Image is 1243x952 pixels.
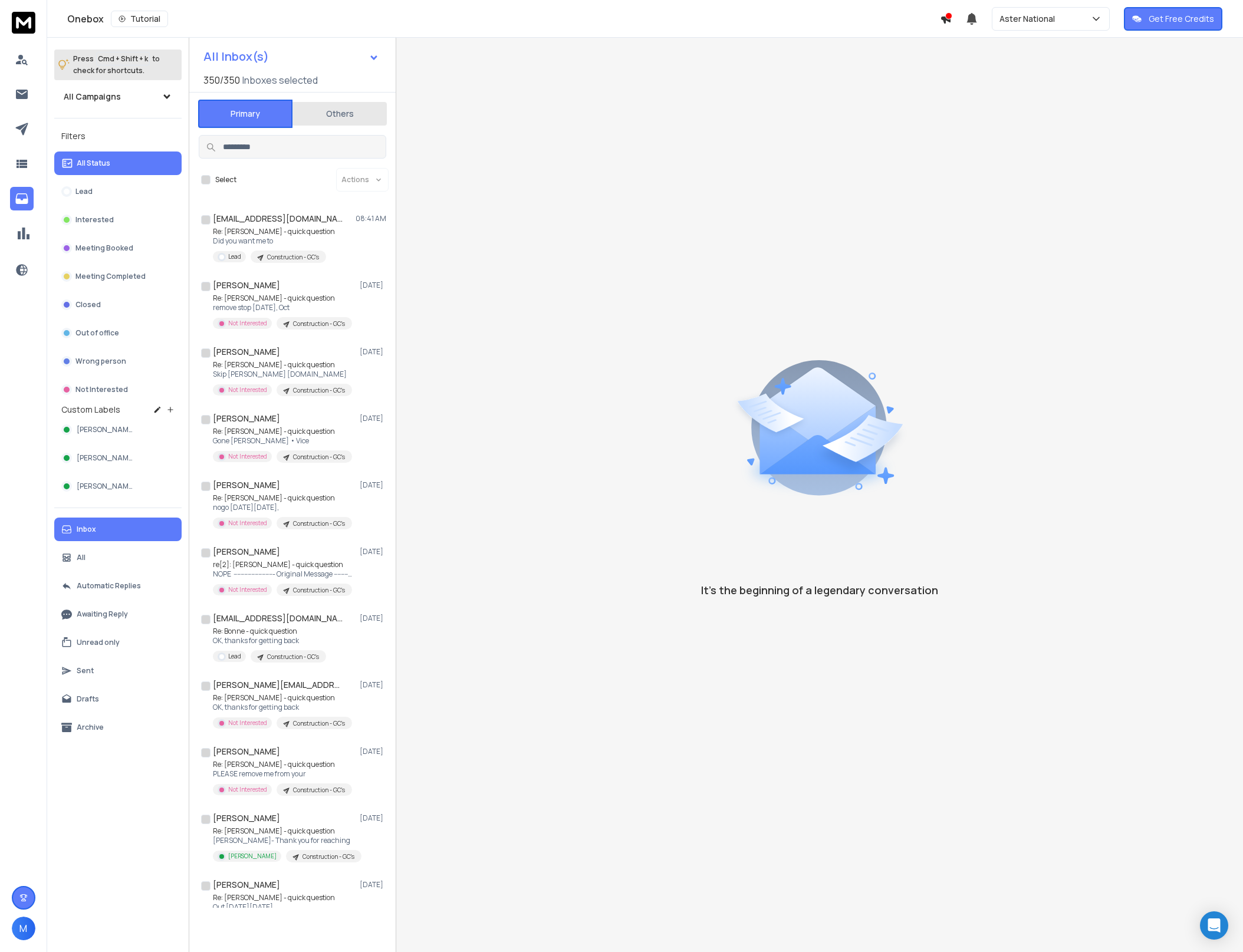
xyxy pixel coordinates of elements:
button: Archive [54,716,182,739]
p: Closed [75,300,101,309]
span: [PERSON_NAME] [77,453,135,463]
p: [DATE] [360,680,386,690]
p: [DATE] [360,747,386,756]
button: Inbox [54,518,182,541]
p: Not Interested [228,785,267,794]
p: Unread only [77,638,120,647]
p: Not Interested [228,452,267,461]
p: Archive [77,723,104,732]
span: [PERSON_NAME] [77,482,135,491]
p: Re: [PERSON_NAME] - quick question [213,360,352,370]
p: Meeting Completed [75,272,146,281]
p: Meeting Booked [75,243,133,253]
p: Aster National [999,13,1060,25]
button: Out of office [54,321,182,345]
p: Construction - GC's [267,653,319,661]
p: NOPE ----------------------- Original Message ----------------------- From: "[PERSON_NAME]" [213,569,354,579]
p: Re: [PERSON_NAME] - quick question [213,893,352,902]
p: OK, thanks for getting back [213,703,352,712]
p: [DATE] [360,480,386,490]
p: Lead [228,652,241,661]
h1: [EMAIL_ADDRESS][DOMAIN_NAME] [213,612,343,624]
h3: Filters [54,128,182,144]
p: Not Interested [228,386,267,394]
p: Re: [PERSON_NAME] - quick question [213,493,352,503]
p: Re: [PERSON_NAME] - quick question [213,294,352,303]
h1: [PERSON_NAME] [213,746,280,757]
p: Construction - GC's [293,519,345,528]
p: Construction - GC's [293,453,345,462]
p: Lead [75,187,93,196]
button: [PERSON_NAME] [54,418,182,442]
p: PLEASE remove me from your [213,769,352,779]
p: Re: [PERSON_NAME] - quick question [213,693,352,703]
h1: [PERSON_NAME] [213,812,280,824]
p: Automatic Replies [77,581,141,591]
button: Wrong person [54,350,182,373]
button: Get Free Credits [1124,7,1222,31]
p: Not Interested [228,319,267,328]
p: [DATE] [360,347,386,357]
button: Drafts [54,687,182,711]
p: All Status [77,159,110,168]
button: Interested [54,208,182,232]
p: Construction - GC's [293,586,345,595]
span: 350 / 350 [203,73,240,87]
p: Not Interested [228,519,267,528]
p: Wrong person [75,357,126,366]
p: Re: [PERSON_NAME] - quick question [213,227,335,236]
button: [PERSON_NAME] [54,475,182,498]
h1: [EMAIL_ADDRESS][DOMAIN_NAME] [213,213,343,225]
p: Interested [75,215,114,225]
button: Awaiting Reply [54,602,182,626]
h1: [PERSON_NAME] [213,346,280,358]
p: Construction - GC's [293,319,345,328]
h3: Custom Labels [61,404,120,416]
p: Not Interested [228,719,267,727]
button: All Campaigns [54,85,182,108]
button: M [12,917,35,940]
h1: [PERSON_NAME] [213,479,280,491]
p: Skip [PERSON_NAME] [DOMAIN_NAME] [213,370,352,379]
p: Awaiting Reply [77,610,128,619]
button: Meeting Booked [54,236,182,260]
p: [PERSON_NAME] [228,852,277,861]
p: Inbox [77,525,96,534]
p: [PERSON_NAME]- Thank you for reaching [213,836,354,845]
p: Did you want me to [213,236,335,246]
p: Construction - GC's [267,253,319,262]
p: Re: [PERSON_NAME] - quick question [213,427,352,436]
h1: [PERSON_NAME] [213,413,280,424]
p: Drafts [77,694,99,704]
p: Press to check for shortcuts. [73,53,160,77]
p: Re: [PERSON_NAME] - quick question [213,826,354,836]
p: Construction - GC's [302,852,354,861]
button: Lead [54,180,182,203]
p: OK, thanks for getting back [213,636,326,645]
p: Gone [PERSON_NAME] • Vice [213,436,352,446]
p: remove stop [DATE], Oct [213,303,352,312]
p: Lead [228,252,241,261]
h1: [PERSON_NAME] [213,879,280,891]
button: Meeting Completed [54,265,182,288]
p: Out [DATE][DATE], [213,902,352,912]
label: Select [215,175,236,185]
button: Unread only [54,631,182,654]
button: Others [292,101,387,127]
p: [DATE] [360,547,386,556]
p: 08:41 AM [356,214,386,223]
button: All Inbox(s) [194,45,389,68]
button: All [54,546,182,569]
p: Sent [77,666,94,676]
button: Tutorial [111,11,168,27]
h1: All Inbox(s) [203,51,269,62]
button: Not Interested [54,378,182,401]
span: [PERSON_NAME] [77,425,135,434]
p: [DATE] [360,614,386,623]
span: Cmd + Shift + k [96,52,150,65]
p: Not Interested [228,585,267,594]
h1: [PERSON_NAME][EMAIL_ADDRESS][PERSON_NAME][DOMAIN_NAME] [213,679,343,691]
p: [DATE] [360,813,386,823]
button: All Status [54,151,182,175]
